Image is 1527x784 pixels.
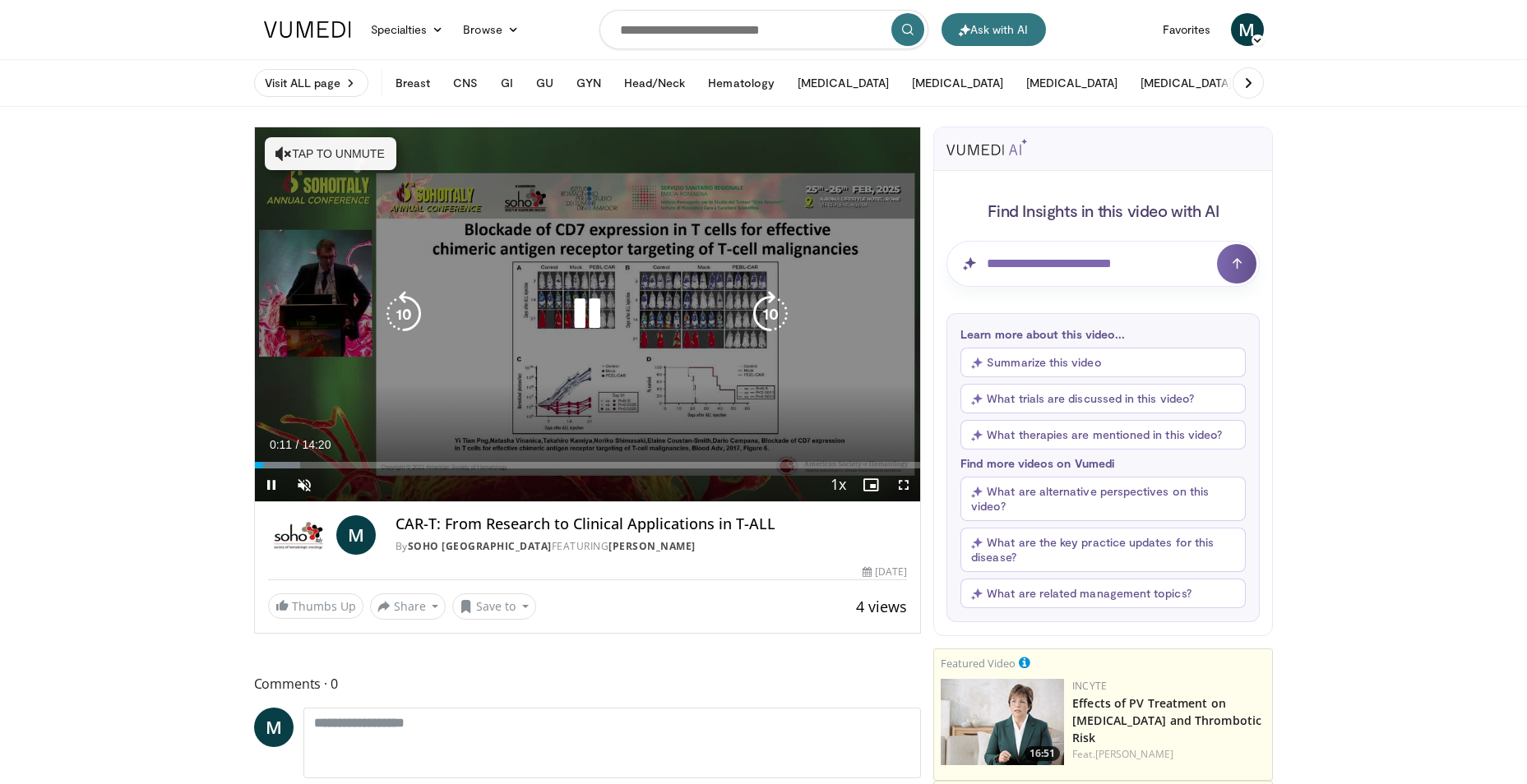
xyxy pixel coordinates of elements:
button: [MEDICAL_DATA] [1131,67,1242,99]
button: Hematology [698,67,784,99]
button: Save to [452,593,536,620]
span: 4 views [856,597,907,616]
a: Visit ALL page [254,69,368,97]
span: Comments 0 [254,673,922,694]
img: vumedi-ai-logo.svg [946,139,1027,155]
a: [PERSON_NAME] [608,539,696,553]
h4: Find Insights in this video with AI [946,200,1260,221]
button: What are the key practice updates for this disease? [960,528,1246,572]
p: Find more videos on Vumedi [960,456,1246,470]
button: What therapies are mentioned in this video? [960,420,1246,450]
button: [MEDICAL_DATA] [902,67,1013,99]
a: SOHO [GEOGRAPHIC_DATA] [408,539,552,553]
button: GYN [567,67,610,99]
button: Fullscreen [887,468,920,501]
div: Feat. [1072,747,1266,762]
a: M [254,708,294,747]
a: M [1231,13,1264,46]
button: What are alternative perspectives on this video? [960,477,1246,521]
button: Ask with AI [942,13,1046,46]
a: M [336,515,376,555]
input: Search topics, interventions [599,10,928,49]
button: Head/Neck [614,67,696,99]
a: 16:51 [941,679,1064,765]
span: / [296,438,299,451]
a: Effects of PV Treatment on [MEDICAL_DATA] and Thrombotic Risk [1072,695,1261,745]
span: 0:11 [270,438,292,451]
video-js: Video Player [255,127,921,502]
a: Specialties [361,13,454,46]
a: Incyte [1072,679,1107,693]
button: [MEDICAL_DATA] [1016,67,1127,99]
button: Unmute [288,468,321,501]
button: Enable picture-in-picture mode [854,468,887,501]
button: [MEDICAL_DATA] [788,67,899,99]
div: [DATE] [863,565,907,579]
p: Learn more about this video... [960,327,1246,341]
a: Thumbs Up [268,593,363,619]
span: 16:51 [1025,746,1060,761]
span: 14:20 [302,438,331,451]
a: [PERSON_NAME] [1095,747,1173,761]
button: What trials are discussed in this video? [960,384,1246,413]
button: What are related management topics? [960,579,1246,608]
button: CNS [443,67,488,99]
button: Pause [255,468,288,501]
button: Breast [386,67,440,99]
button: GU [526,67,563,99]
div: By FEATURING [396,539,908,554]
button: Summarize this video [960,348,1246,377]
img: d87faa72-4e92-4a7a-bc57-4b4514b4505e.png.150x105_q85_crop-smart_upscale.png [941,679,1064,765]
a: Browse [453,13,529,46]
button: GI [491,67,523,99]
button: Tap to unmute [265,137,396,170]
img: VuMedi Logo [264,21,351,38]
h4: CAR-T: From Research to Clinical Applications in T-ALL [396,515,908,533]
small: Featured Video [941,656,1016,671]
img: SOHO Italy [268,515,330,555]
button: Share [370,593,447,620]
div: Progress Bar [255,462,921,468]
button: Playback Rate [821,468,854,501]
input: Question for AI [946,241,1260,287]
a: Favorites [1153,13,1221,46]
